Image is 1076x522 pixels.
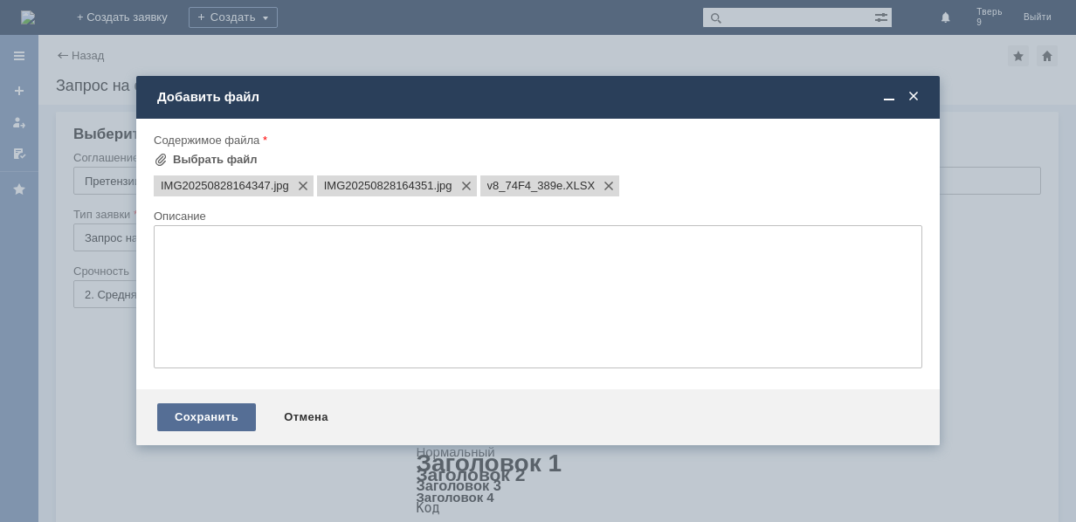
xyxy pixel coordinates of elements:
[154,134,919,146] div: Содержимое файла
[157,89,922,105] div: Добавить файл
[7,63,255,105] div: Масло для ногтей сухое с шиммером COOKIES укрепляющее 15 мл Милв/6/ОПТ - 1шт
[324,179,434,193] span: IMG20250828164351.jpg
[487,179,563,193] span: v8_74F4_389e.XLSX
[905,89,922,105] span: Закрыть
[880,89,898,105] span: Свернуть (Ctrl + M)
[7,7,255,21] div: Здравствуйте.
[7,21,255,35] div: Прошу взять в работу акт расхождений.
[173,153,258,167] div: Выбрать файл
[7,105,255,133] div: прошу согласовать возврат и списать с остатка.
[562,179,595,193] span: v8_74F4_389e.XLSX
[434,179,452,193] span: IMG20250828164351.jpg
[271,179,289,193] span: IMG20250828164347.jpg
[161,179,271,193] span: IMG20250828164347.jpg
[7,35,255,63] div: Также в поставке обнаружен товар с ИСГ до08.2025:
[154,210,919,222] div: Описание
